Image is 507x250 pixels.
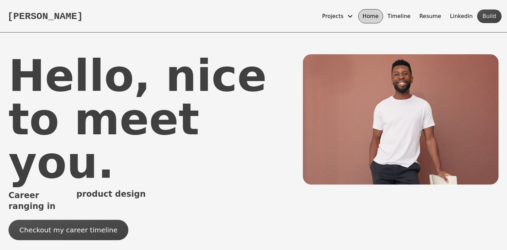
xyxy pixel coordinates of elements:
button: [PERSON_NAME] [7,10,83,22]
button: Projects [318,9,358,23]
button: Timeline [383,9,415,23]
div: Hello, nice to meet you. [8,54,303,185]
span: Career ranging in [8,190,74,212]
button: Home [358,9,383,23]
button: Linkedin [446,9,477,23]
button: Resume [415,9,446,23]
button: Checkout my career timeline [8,220,128,240]
div: product design [76,189,146,199]
img: darrel_home.35f3a64193ee4a412503.jpeg [303,54,499,185]
span: Projects [322,12,344,20]
button: Build [477,9,502,23]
